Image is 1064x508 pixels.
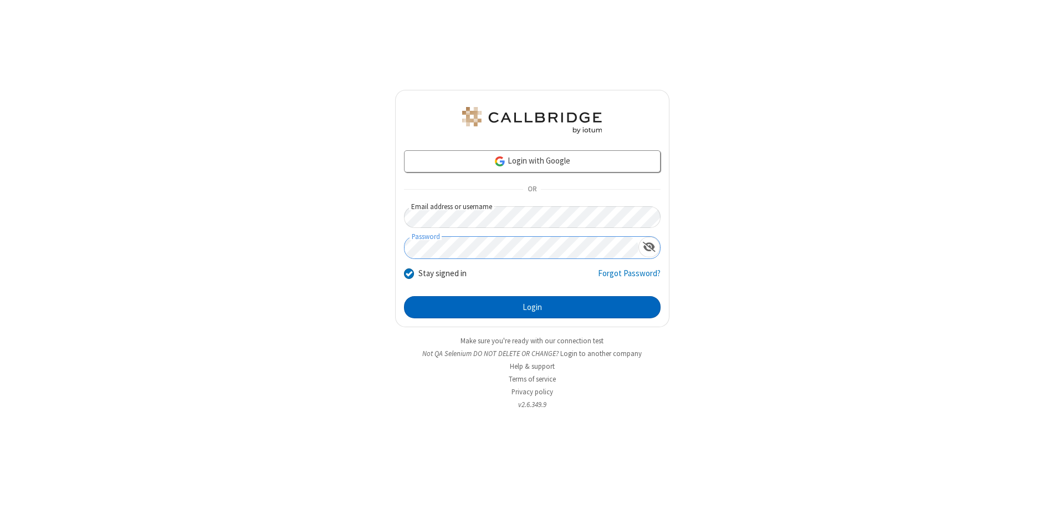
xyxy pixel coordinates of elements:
a: Forgot Password? [598,267,661,288]
a: Make sure you're ready with our connection test [461,336,603,346]
button: Login [404,296,661,318]
a: Login with Google [404,150,661,172]
a: Privacy policy [511,387,553,397]
img: google-icon.png [494,155,506,167]
input: Email address or username [404,206,661,228]
div: Show password [638,237,660,257]
li: v2.6.349.9 [395,399,669,410]
img: QA Selenium DO NOT DELETE OR CHANGE [460,107,604,134]
a: Help & support [510,362,555,371]
a: Terms of service [509,374,556,384]
button: Login to another company [560,348,642,359]
input: Password [405,237,638,258]
label: Stay signed in [418,267,467,280]
li: Not QA Selenium DO NOT DELETE OR CHANGE? [395,348,669,359]
span: OR [523,182,541,197]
